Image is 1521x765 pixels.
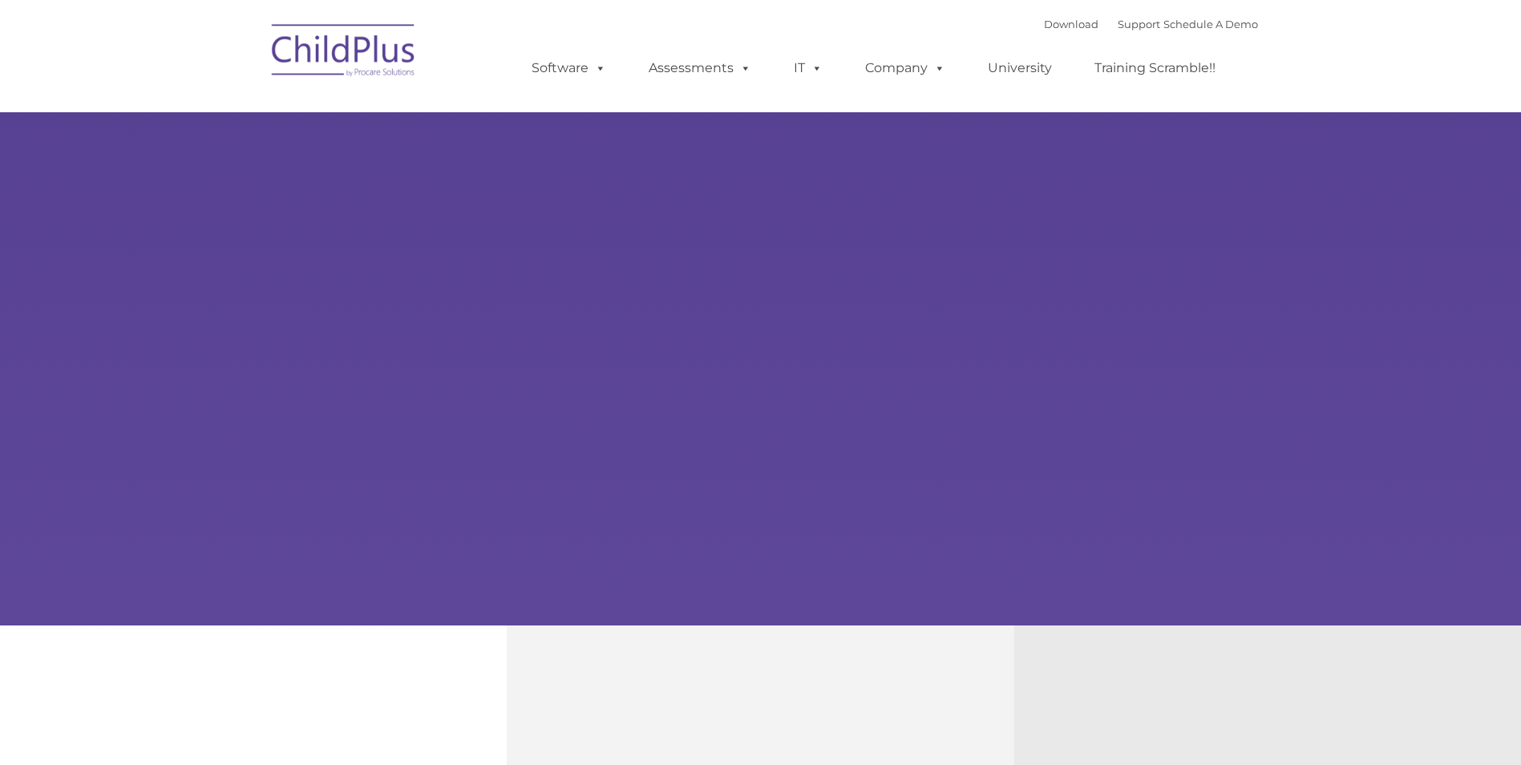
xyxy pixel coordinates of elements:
a: Training Scramble!! [1078,52,1232,84]
img: ChildPlus by Procare Solutions [264,13,424,93]
a: IT [778,52,839,84]
a: Software [516,52,622,84]
a: Download [1044,18,1098,30]
font: | [1044,18,1258,30]
a: Schedule A Demo [1163,18,1258,30]
a: Company [849,52,961,84]
a: Support [1118,18,1160,30]
a: University [972,52,1068,84]
a: Assessments [633,52,767,84]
